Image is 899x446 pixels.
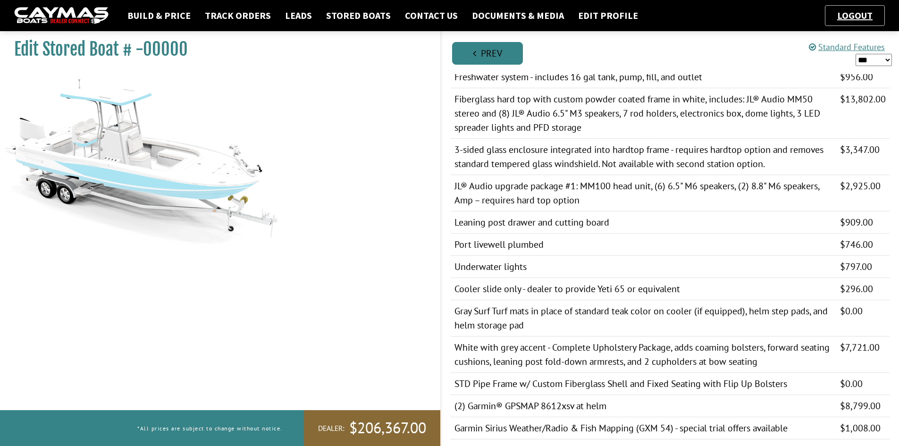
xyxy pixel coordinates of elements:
[840,261,872,273] span: $797.00
[840,283,873,295] span: $296.00
[451,234,837,256] td: Port livewell plumbed
[123,9,195,22] a: Build & Price
[840,238,873,251] span: $746.00
[840,71,873,83] span: $956.00
[14,7,109,25] img: caymas-dealer-connect-2ed40d3bc7270c1d8d7ffb4b79bf05adc795679939227970def78ec6f6c03838.gif
[451,373,837,395] td: STD Pipe Frame w/ Custom Fiberglass Shell and Fixed Seating with Flip Up Bolsters
[200,9,276,22] a: Track Orders
[451,88,837,139] td: Fiberglass hard top with custom powder coated frame in white, includes: JL® Audio MM50 stereo and...
[451,395,837,417] td: (2) Garmin® GPSMAP 8612xsv at helm
[14,39,417,60] h1: Edit Stored Boat # -00000
[451,175,837,211] td: JL® Audio upgrade package #1: MM100 head unit, (6) 6.5" M6 speakers, (2) 8.8" M6 speakers, Amp – ...
[451,211,837,234] td: Leaning post drawer and cutting board
[451,139,837,175] td: 3-sided glass enclosure integrated into hardtop frame - requires hardtop option and removes stand...
[321,9,395,22] a: Stored Boats
[451,66,837,88] td: Freshwater system - includes 16 gal tank, pump, fill, and outlet
[451,256,837,278] td: Underwater lights
[451,337,837,373] td: White with grey accent - Complete Upholstery Package, adds coaming bolsters, forward seating cush...
[304,410,440,446] a: Dealer:$206,367.00
[840,216,873,228] span: $909.00
[809,42,885,52] a: Standard Features
[840,400,881,412] span: $8,799.00
[840,180,881,192] span: $2,925.00
[280,9,317,22] a: Leads
[840,143,880,156] span: $3,347.00
[318,423,344,433] span: Dealer:
[349,418,426,438] span: $206,367.00
[840,422,881,434] span: $1,008.00
[840,378,863,390] span: $0.00
[832,9,877,21] a: Logout
[451,300,837,337] td: Gray Surf Turf mats in place of standard teak color on cooler (if equipped), helm step pads, and ...
[452,42,523,65] a: Prev
[840,305,863,317] span: $0.00
[400,9,462,22] a: Contact Us
[573,9,643,22] a: Edit Profile
[137,421,283,436] p: *All prices are subject to change without notice.
[840,93,886,105] span: $13,802.00
[451,278,837,300] td: Cooler slide only - dealer to provide Yeti 65 or equivalent
[840,341,880,353] span: $7,721.00
[451,417,837,439] td: Garmin Sirius Weather/Radio & Fish Mapping (GXM 54) - special trial offers available
[467,9,569,22] a: Documents & Media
